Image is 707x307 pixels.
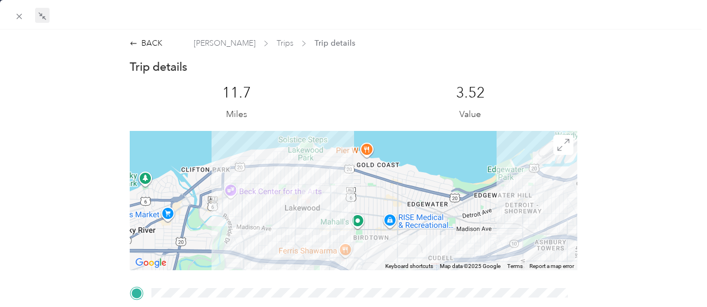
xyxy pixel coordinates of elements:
[440,263,500,269] span: Map data ©2025 Google
[132,256,169,270] img: Google
[130,59,187,75] p: Trip details
[507,263,523,269] a: Terms (opens in new tab)
[456,84,485,102] p: 3.52
[130,37,163,49] div: BACK
[194,37,256,49] span: [PERSON_NAME]
[645,245,707,307] iframe: Everlance-gr Chat Button Frame
[277,37,293,49] span: Trips
[226,108,247,121] p: Miles
[132,256,169,270] a: Open this area in Google Maps (opens a new window)
[315,37,355,49] span: Trip details
[529,263,574,269] a: Report a map error
[385,262,433,270] button: Keyboard shortcuts
[222,84,251,102] p: 11.7
[459,108,481,121] p: Value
